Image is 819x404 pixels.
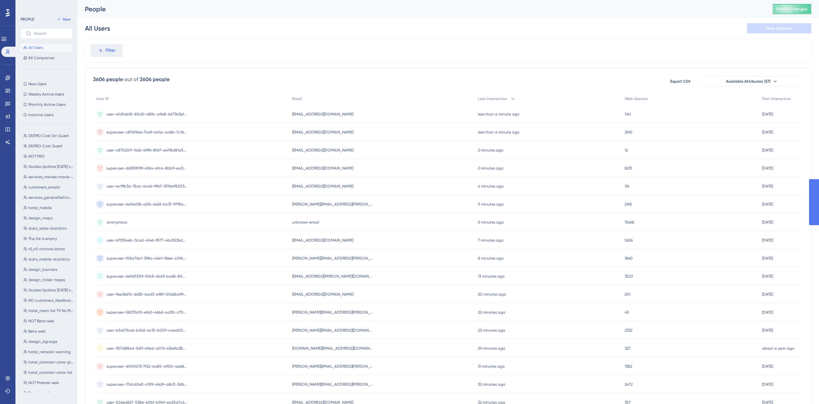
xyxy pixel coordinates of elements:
time: 7 minutes ago [478,238,503,243]
span: unknown email [292,220,319,225]
time: less than a minute ago [478,112,519,116]
span: The list is empty [28,236,57,241]
time: [DATE] [762,202,773,207]
span: hotel_mobile [28,205,52,210]
time: about a year ago [762,346,794,351]
span: All Companies [28,55,54,60]
div: 3606 people [140,76,170,83]
div: All Users [85,24,110,33]
time: 13 minutes ago [478,274,505,279]
span: NO customers_feedback-settings [28,298,74,303]
span: [DOMAIN_NAME][EMAIL_ADDRESS][DOMAIN_NAME] [292,346,373,351]
span: user-307d884d-56f1-49ed-a076-6346fa38bf2e [107,346,187,351]
span: [EMAIL_ADDRESS][DOMAIN_NAME] [292,130,353,135]
button: ZAFIRO Cast Sin Guest [21,132,77,140]
time: [DATE] [762,166,773,170]
span: [PERSON_NAME][EMAIL_ADDRESS][PERSON_NAME][DOMAIN_NAME] [292,382,373,387]
span: r0_c0 contine datos [28,246,65,252]
span: user-9ee36674-d635-4ad3-a98f-0062b499bd7b [107,292,187,297]
span: 3610 [625,130,632,135]
span: superuser-f08a76cf-398a-42e1-96ee-c09c8b95eae1 [107,256,187,261]
time: 22 minutes ago [478,310,505,315]
time: 5 minutes ago [478,202,504,207]
span: Available Attributes (57) [726,79,771,84]
span: stats_sales-statistics [28,226,67,231]
div: 3606 people [93,76,123,83]
span: Web Session [625,96,648,101]
span: superuser-c874f9de-7ce9-4a1a-aa8b-7c167936e7f3 [107,130,187,135]
span: 327 [625,346,630,351]
span: services_generalSettings MOVIES [28,195,74,200]
button: services_generalSettings MOVIES [21,194,77,201]
span: Email [292,96,302,101]
span: superuser-6a144f36-a214-4626-bc31-97954cc29867 [107,202,187,207]
button: Guides Update [DATE] v4.89 [21,163,77,170]
span: 116 [625,184,629,189]
button: design_banners [21,266,77,273]
span: 5626 [625,238,633,243]
span: 45 [625,310,629,315]
button: hotel_room-list TV No Mobile [21,307,77,315]
button: Beta web [21,327,77,335]
span: design_banners [28,267,57,272]
time: [DATE] [762,220,773,225]
div: People [85,5,757,14]
button: New Users [21,80,73,88]
span: NOT PRO [28,154,45,159]
button: All Users [21,44,73,51]
div: out of [124,76,138,83]
time: 2 minutes ago [478,166,503,170]
button: hotel_network-warning [21,348,77,356]
span: 2165 [625,202,632,207]
span: [EMAIL_ADDRESS][DOMAIN_NAME] [292,166,353,171]
span: Filter [106,47,116,54]
span: 1141 [625,112,631,117]
time: 4 minutes ago [478,184,504,188]
button: Available Attributes (57) [700,76,803,87]
button: hotel_mobile [21,204,77,212]
span: Save Segment [766,26,792,31]
button: hotel_common-zone-list [21,369,77,376]
button: ZAFIRO Cast Guest [21,142,77,150]
span: 2472 [625,382,633,387]
span: design_ticker-tapes [28,277,65,282]
time: [DATE] [762,238,773,243]
span: [PERSON_NAME][EMAIL_ADDRESS][PERSON_NAME][DOMAIN_NAME] [292,256,373,261]
span: NOT Beta web [28,318,54,324]
span: [EMAIL_ADDRESS][DOMAIN_NAME] [292,184,353,189]
button: Save Segment [747,23,811,33]
time: [DATE] [762,364,773,369]
span: Monthly Active Users [28,102,66,107]
time: 5 minutes ago [478,220,504,225]
time: 20 minutes ago [478,292,506,297]
time: [DATE] [762,148,773,152]
span: 2332 [625,328,632,333]
button: NOT Beta web [21,317,77,325]
span: [EMAIL_ADDRESS][DOMAIN_NAME] [292,112,353,117]
span: 1860 [625,256,633,261]
button: Monthly Active Users [21,101,73,108]
time: [DATE] [762,130,773,134]
span: services_movies-movie-catalogue [28,174,74,179]
span: ZAFIRO Cast Guest [28,143,62,149]
span: Publish Changes [777,6,807,12]
span: Export CSV [670,79,691,84]
time: [DATE] [762,184,773,188]
button: design_maps [21,214,77,222]
button: Inactive Users [21,111,73,119]
span: All Users [28,45,43,50]
time: [DATE] [762,328,773,333]
time: 23 minutes ago [478,328,505,333]
span: Beta web [28,329,46,334]
span: 12 [625,148,628,153]
span: Weekly Active Users [28,92,64,97]
time: [DATE] [762,274,773,279]
span: customers_emails [28,185,60,190]
input: Search [34,31,67,36]
span: superuser-6e9d5559-f0b8-4b63-ba68-80d8bc412eed [107,274,187,279]
time: [DATE] [762,256,773,261]
span: 15668 [625,220,634,225]
span: ZAFIRO Cast Sin Guest [28,133,69,138]
span: New Users [28,81,46,87]
button: hotel_common-zone-groups [21,358,77,366]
